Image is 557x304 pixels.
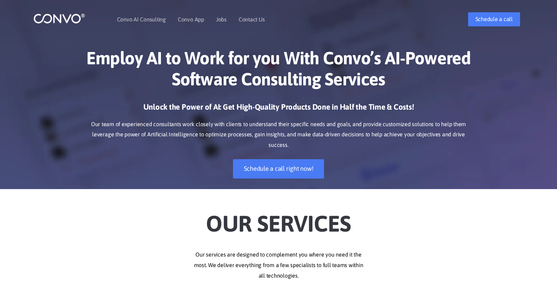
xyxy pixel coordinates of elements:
img: logo_1.png [33,13,85,24]
a: Jobs [216,17,227,22]
a: Schedule a call [468,12,520,26]
a: Convo AI Consulting [117,17,166,22]
a: Contact Us [239,17,265,22]
p: Our services are designed to complement you where you need it the most. We deliver everything fro... [84,250,474,281]
a: Schedule a call right now! [233,159,324,179]
a: Convo App [178,17,204,22]
h2: Our Services [84,200,474,239]
h1: Employ AI to Work for you With Convo’s AI-Powered Software Consulting Services [84,47,474,95]
h3: Unlock the Power of AI: Get High-Quality Products Done in Half the Time & Costs! [84,102,474,117]
p: Our team of experienced consultants work closely with clients to understand their specific needs ... [84,119,474,151]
